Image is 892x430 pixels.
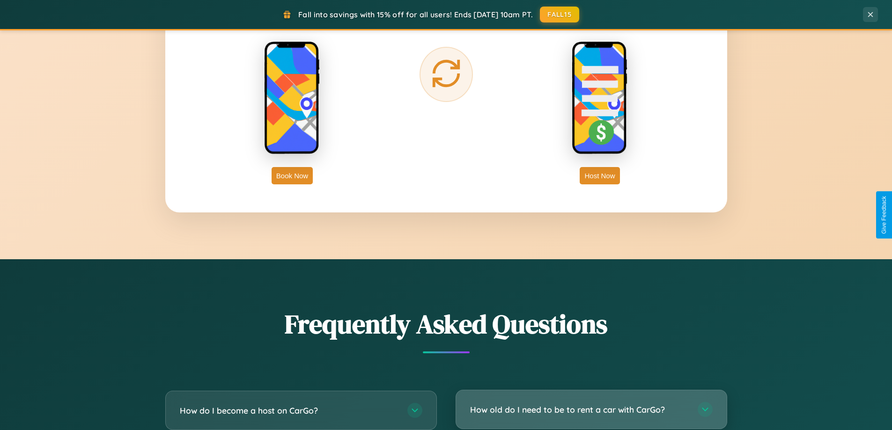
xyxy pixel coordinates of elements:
[881,196,887,234] div: Give Feedback
[572,41,628,155] img: host phone
[264,41,320,155] img: rent phone
[180,405,398,416] h3: How do I become a host on CarGo?
[470,404,688,415] h3: How old do I need to be to rent a car with CarGo?
[298,10,533,19] span: Fall into savings with 15% off for all users! Ends [DATE] 10am PT.
[272,167,313,184] button: Book Now
[165,306,727,342] h2: Frequently Asked Questions
[580,167,619,184] button: Host Now
[540,7,579,22] button: FALL15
